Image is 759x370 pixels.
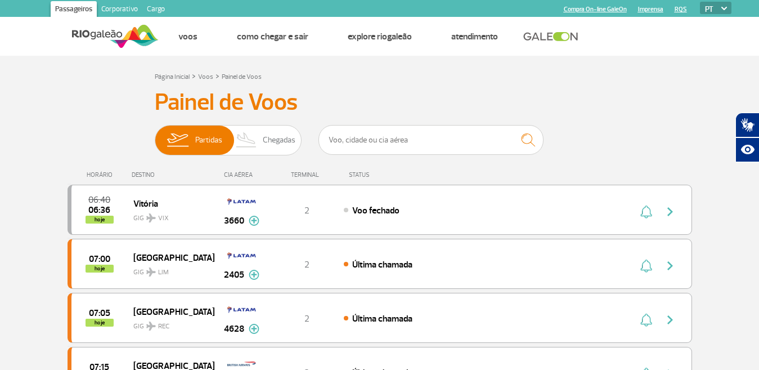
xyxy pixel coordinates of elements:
[86,265,114,273] span: hoje
[133,196,205,211] span: Vitória
[133,207,205,224] span: GIG
[638,6,663,13] a: Imprensa
[146,268,156,277] img: destiny_airplane.svg
[270,171,343,179] div: TERMINAL
[640,259,652,273] img: sino-painel-voo.svg
[304,205,309,216] span: 2
[142,1,169,19] a: Cargo
[89,309,110,317] span: 2025-08-25 07:05:00
[86,216,114,224] span: hoje
[88,206,110,214] span: 2025-08-25 06:36:16
[97,1,142,19] a: Corporativo
[89,255,110,263] span: 2025-08-25 07:00:00
[158,213,169,224] span: VIX
[86,319,114,327] span: hoje
[155,73,190,81] a: Página Inicial
[663,259,677,273] img: seta-direita-painel-voo.svg
[88,196,110,204] span: 2025-08-25 06:40:00
[675,6,687,13] a: RQS
[352,313,412,324] span: Última chamada
[214,171,270,179] div: CIA AÉREA
[133,250,205,265] span: [GEOGRAPHIC_DATA]
[304,313,309,324] span: 2
[318,125,544,155] input: Voo, cidade ou cia aérea
[71,171,132,179] div: HORÁRIO
[192,69,196,82] a: >
[146,213,156,222] img: destiny_airplane.svg
[640,205,652,219] img: sino-painel-voo.svg
[195,126,222,155] span: Partidas
[178,31,197,42] a: Voos
[222,73,262,81] a: Painel de Voos
[158,268,169,278] span: LIM
[158,322,169,332] span: REC
[263,126,295,155] span: Chegadas
[640,313,652,327] img: sino-painel-voo.svg
[133,261,205,278] span: GIG
[663,205,677,219] img: seta-direita-painel-voo.svg
[249,324,259,334] img: mais-info-painel-voo.svg
[237,31,308,42] a: Como chegar e sair
[215,69,219,82] a: >
[735,113,759,162] div: Plugin de acessibilidade da Hand Talk.
[230,126,263,155] img: slider-desembarque
[133,304,205,319] span: [GEOGRAPHIC_DATA]
[735,113,759,137] button: Abrir tradutor de língua de sinais.
[343,171,435,179] div: STATUS
[348,31,412,42] a: Explore RIOgaleão
[663,313,677,327] img: seta-direita-painel-voo.svg
[249,216,259,226] img: mais-info-painel-voo.svg
[51,1,97,19] a: Passageiros
[735,137,759,162] button: Abrir recursos assistivos.
[198,73,213,81] a: Voos
[224,214,244,228] span: 3660
[224,268,244,282] span: 2405
[146,322,156,331] img: destiny_airplane.svg
[155,88,605,117] h3: Painel de Voos
[564,6,627,13] a: Compra On-line GaleOn
[249,270,259,280] img: mais-info-painel-voo.svg
[132,171,214,179] div: DESTINO
[224,322,244,336] span: 4628
[451,31,498,42] a: Atendimento
[352,205,399,216] span: Voo fechado
[352,259,412,270] span: Última chamada
[160,126,195,155] img: slider-embarque
[304,259,309,270] span: 2
[133,315,205,332] span: GIG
